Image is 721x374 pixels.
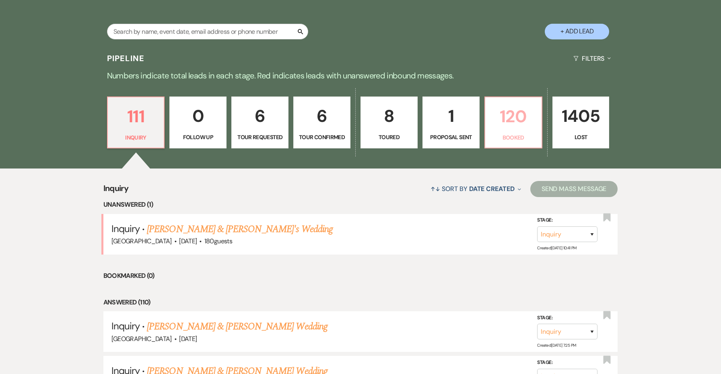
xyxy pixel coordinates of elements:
p: Inquiry [113,133,159,142]
input: Search by name, event date, email address or phone number [107,24,308,39]
span: Inquiry [111,222,140,235]
p: 6 [299,103,345,129]
p: Follow Up [175,133,221,142]
span: ↑↓ [431,185,440,193]
p: 111 [113,103,159,130]
p: Toured [366,133,412,142]
a: 120Booked [484,97,542,149]
p: Proposal Sent [428,133,474,142]
label: Stage: [537,216,597,225]
a: [PERSON_NAME] & [PERSON_NAME] Wedding [147,319,327,334]
p: Numbers indicate total leads in each stage. Red indicates leads with unanswered inbound messages. [71,69,650,82]
a: [PERSON_NAME] & [PERSON_NAME]'s Wedding [147,222,333,236]
p: Booked [490,133,537,142]
span: Inquiry [111,320,140,332]
p: Lost [558,133,604,142]
h3: Pipeline [107,53,145,64]
p: Tour Confirmed [299,133,345,142]
span: Created: [DATE] 10:41 PM [537,245,576,251]
p: 0 [175,103,221,129]
button: Send Mass Message [530,181,618,197]
a: 111Inquiry [107,97,165,149]
p: 1405 [558,103,604,129]
span: Date Created [469,185,515,193]
span: [GEOGRAPHIC_DATA] [111,335,172,343]
a: 0Follow Up [169,97,227,149]
button: Filters [570,48,614,69]
li: Answered (110) [103,297,618,308]
p: 6 [237,103,283,129]
label: Stage: [537,358,597,367]
p: 1 [428,103,474,129]
span: [GEOGRAPHIC_DATA] [111,237,172,245]
span: 180 guests [204,237,232,245]
li: Bookmarked (0) [103,271,618,281]
a: 1405Lost [552,97,610,149]
span: Created: [DATE] 7:25 PM [537,343,576,348]
li: Unanswered (1) [103,199,618,210]
span: Inquiry [103,182,129,199]
a: 6Tour Confirmed [293,97,350,149]
span: [DATE] [179,237,197,245]
button: Sort By Date Created [427,178,524,199]
p: Tour Requested [237,133,283,142]
a: 1Proposal Sent [422,97,480,149]
button: + Add Lead [545,24,609,39]
a: 8Toured [360,97,418,149]
p: 120 [490,103,537,130]
label: Stage: [537,314,597,323]
p: 8 [366,103,412,129]
span: [DATE] [179,335,197,343]
a: 6Tour Requested [231,97,288,149]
